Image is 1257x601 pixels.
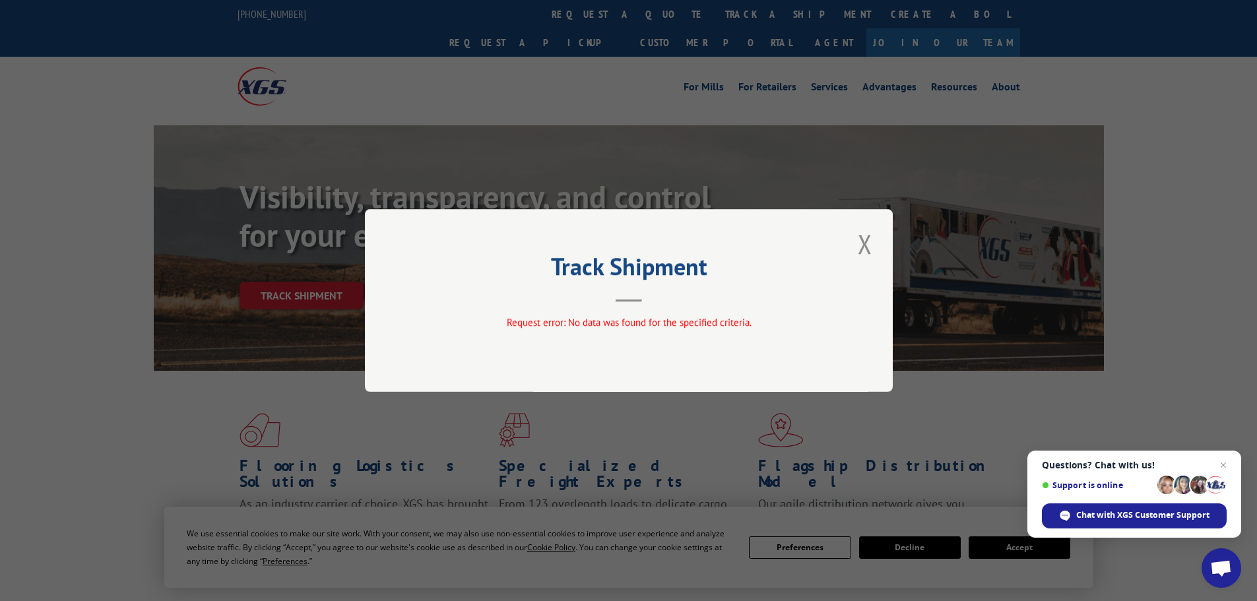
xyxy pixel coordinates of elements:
span: Chat with XGS Customer Support [1076,509,1209,521]
span: Chat with XGS Customer Support [1042,503,1227,528]
button: Close modal [854,226,876,262]
span: Questions? Chat with us! [1042,460,1227,470]
a: Open chat [1202,548,1241,588]
span: Support is online [1042,480,1153,490]
span: Request error: No data was found for the specified criteria. [506,316,751,329]
h2: Track Shipment [431,257,827,282]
